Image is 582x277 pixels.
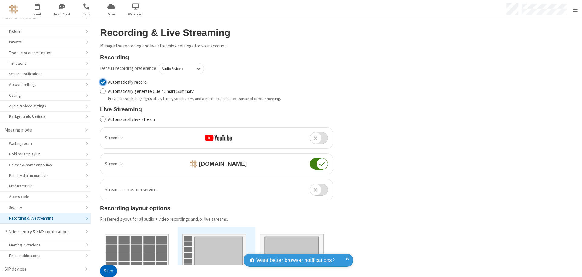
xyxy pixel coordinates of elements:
[100,106,333,112] h4: Live Streaming
[182,230,246,272] img: Speaker with left side tiles
[9,215,82,221] div: Recording & live streaming
[5,228,82,235] div: PIN-less entry & SMS notifications
[186,160,247,168] h4: [DOMAIN_NAME]
[5,127,82,134] div: Meeting mode
[100,11,122,17] span: Drive
[9,173,82,178] div: Primary dial-in numbers
[9,242,82,248] div: Meeting Invitations
[26,11,49,17] span: Meet
[108,96,333,102] div: Provides search, highlights of key terms, vocabulary, and a machine generated transcript of your ...
[100,205,333,211] h4: Recording layout options
[9,71,82,77] div: System notifications
[75,11,98,17] span: Calls
[51,11,73,17] span: Team Chat
[260,230,324,272] img: Speaker only (no tiles)
[9,162,82,168] div: Chimes & name announce
[100,43,333,50] p: Manage the recording and live streaming settings for your account.
[100,154,333,174] li: Stream to
[100,216,333,223] p: Preferred layout for all audio + video recordings and/or live streams.
[9,194,82,200] div: Access code
[5,266,82,273] div: SIP devices
[9,5,18,14] img: QA Selenium DO NOT DELETE OR CHANGE
[9,93,82,98] div: Calling
[205,135,232,141] img: YOUTUBE
[9,114,82,119] div: Backgrounds & effects
[100,65,156,72] span: Default recording preference
[108,88,333,95] label: Automatically generate Cue™ Smart Summary
[9,50,82,56] div: Two-factor authentication
[108,116,333,123] label: Automatically live stream
[100,28,333,38] h2: Recording & Live Streaming
[9,82,82,87] div: Account settings
[100,128,333,148] li: Stream to
[9,151,82,157] div: Hold music playlist
[190,160,197,168] img: callbridge.rocks
[9,103,82,109] div: Audio & video settings
[9,205,82,210] div: Security
[9,141,82,146] div: Waiting room
[124,11,147,17] span: Webinars
[108,79,333,86] label: Automatically record
[9,183,82,189] div: Moderator PIN
[9,39,82,45] div: Password
[9,60,82,66] div: Time zone
[9,28,82,34] div: Picture
[256,256,335,264] span: Want better browser notifications?
[100,54,333,60] h4: Recording
[105,230,169,272] img: Gallery
[100,179,333,200] li: Stream to a custom service
[9,253,82,259] div: Email notifications
[162,66,191,71] div: Audio & video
